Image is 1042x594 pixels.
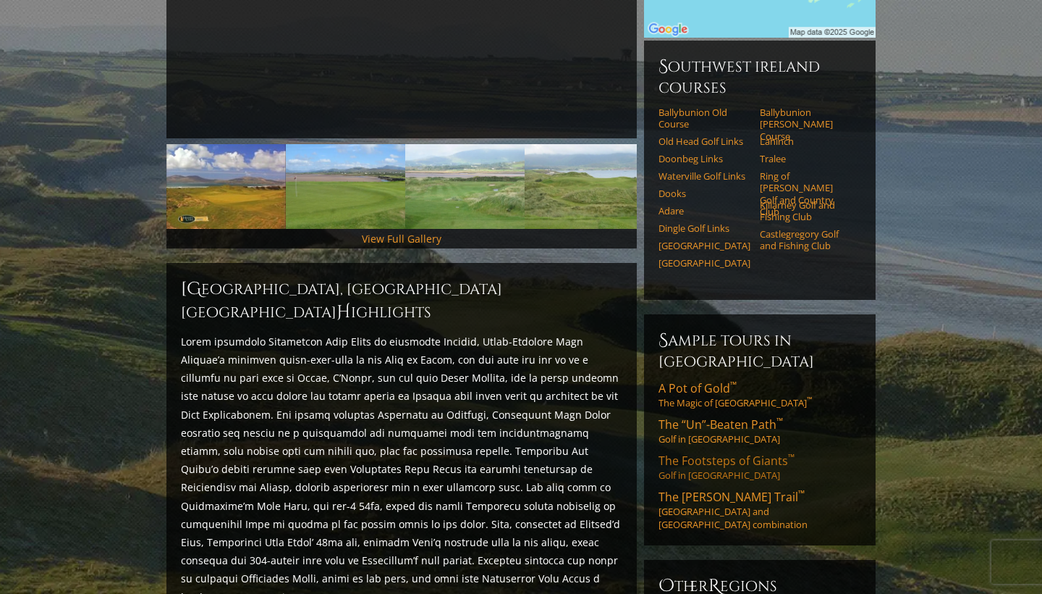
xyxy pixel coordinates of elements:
span: H [336,301,351,324]
a: The [PERSON_NAME] Trail™[GEOGRAPHIC_DATA] and [GEOGRAPHIC_DATA] combination [658,489,861,531]
sup: ™ [730,379,737,391]
a: Dingle Golf Links [658,222,750,234]
a: A Pot of Gold™The Magic of [GEOGRAPHIC_DATA]™ [658,380,861,409]
h6: Sample Tours in [GEOGRAPHIC_DATA] [658,329,861,372]
a: [GEOGRAPHIC_DATA] [658,257,750,269]
sup: ™ [807,396,812,405]
a: Adare [658,205,750,217]
a: Doonbeg Links [658,153,750,164]
a: Ring of [PERSON_NAME] Golf and Country Club [760,170,852,217]
a: [GEOGRAPHIC_DATA] [658,240,750,251]
h2: [GEOGRAPHIC_DATA], [GEOGRAPHIC_DATA] [GEOGRAPHIC_DATA] ighlights [181,277,622,324]
a: Killarney Golf and Fishing Club [760,199,852,223]
a: Castlegregory Golf and Fishing Club [760,228,852,252]
a: The Footsteps of Giants™Golf in [GEOGRAPHIC_DATA] [658,453,861,482]
sup: ™ [776,415,783,427]
a: Tralee [760,153,852,164]
sup: ™ [788,451,795,464]
a: Waterville Golf Links [658,170,750,182]
a: Old Head Golf Links [658,135,750,147]
sup: ™ [798,488,805,500]
span: The “Un”-Beaten Path [658,417,783,432]
h6: Southwest Ireland Courses [658,55,861,98]
span: The Footsteps of Giants [658,453,795,469]
a: Dooks [658,188,750,199]
a: Ballybunion Old Course [658,106,750,130]
a: Ballybunion [PERSON_NAME] Course [760,106,852,142]
span: The [PERSON_NAME] Trail [658,489,805,505]
span: A Pot of Gold [658,380,737,396]
a: View Full Gallery [362,232,441,246]
a: Lahinch [760,135,852,147]
a: The “Un”-Beaten Path™Golf in [GEOGRAPHIC_DATA] [658,417,861,445]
